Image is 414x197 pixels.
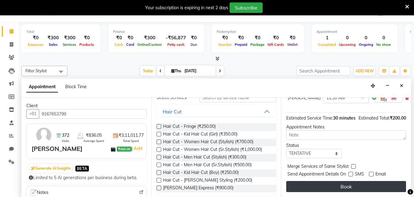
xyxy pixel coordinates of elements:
[61,34,78,41] div: ₹300
[163,108,182,115] div: Hair Cut
[317,42,337,47] span: Completed
[233,42,249,47] span: Prepaid
[390,115,406,121] span: ₹200.00
[286,181,406,192] button: Book
[61,42,78,47] span: Services
[78,42,96,47] span: Products
[286,115,333,121] span: Estimated Service Time:
[287,171,346,179] span: Send Appointment Details On
[123,139,139,143] span: Total Spent
[26,42,45,47] span: Expenses
[119,132,144,139] span: ₹3,11,011.77
[26,29,96,34] div: Total
[354,67,375,75] button: ADD NEW
[266,42,286,47] span: Gift Cards
[25,68,47,73] span: Filter Stylist
[113,42,125,47] span: Cash
[288,95,321,101] span: [PERSON_NAME]
[375,42,393,47] span: No show
[297,66,350,76] input: Search Appointment
[333,115,355,121] span: 30 minutes
[189,42,199,47] span: Due
[217,29,299,34] div: Redemption
[163,34,188,41] div: -₹56,877
[166,42,186,47] span: Petty cash
[65,84,87,89] span: Block Time
[35,126,53,144] img: avatar
[286,42,299,47] span: Wallet
[125,42,136,47] span: Card
[375,34,393,41] div: 0
[136,34,163,41] div: ₹300
[140,66,156,76] span: Today
[287,163,349,171] span: Merge Services of Same Stylist
[355,69,374,73] span: ADD NEW
[47,42,59,47] span: Sales
[390,94,397,101] img: Interior.png
[357,34,375,41] div: 0
[337,42,357,47] span: Upcoming
[26,34,45,41] div: ₹0
[136,42,163,47] span: Online/Custom
[29,189,48,197] span: Notes
[230,2,263,13] button: Subscribe
[163,146,262,154] span: Hair Cut - Women Hair Cut (Sr.Stylish) (₹1,000.00)
[233,34,249,41] div: ₹0
[249,34,266,41] div: ₹0
[163,154,246,162] span: Hair Cut - Men Hair Cut (Stylish) (₹300.00)
[199,93,276,102] input: Search by service name
[26,81,58,93] span: Appointment
[163,139,253,146] span: Hair Cut - Women Hair Cut (Stylish) (₹700.00)
[217,34,233,41] div: ₹0
[75,166,89,171] span: BETA
[317,34,337,41] div: 1
[113,29,199,34] div: Finance
[286,142,341,149] div: Status
[29,175,144,181] div: Limited to 5 AI generations per business during beta.
[359,115,390,121] span: Estimated Total:
[163,123,216,131] span: Hair Cut - Fringe (₹250.00)
[86,132,102,139] span: ₹836.05
[355,171,364,179] span: SMS
[45,34,61,41] div: ₹300
[26,103,146,109] div: Client
[163,177,252,185] span: Hair Cut - [PERSON_NAME] Styling (₹200.00)
[397,81,406,91] button: Close
[337,34,357,41] div: 0
[163,185,234,192] span: [PERSON_NAME] Express (₹900.00)
[357,42,375,47] span: Ongoing
[163,169,239,177] span: Hair Cut - Kid Hair Cut (Boy) (₹250.00)
[266,34,286,41] div: ₹0
[113,34,125,41] div: ₹0
[163,131,237,139] span: Hair Cut - Kid Hair Cut (Girl) (₹350.00)
[375,171,386,179] span: Email
[39,109,146,119] input: Search by Name/Mobile/Email/Code
[317,29,393,34] div: Appointment
[170,69,183,73] span: Thu
[62,132,69,139] span: 372
[159,106,274,117] button: Hair Cut
[249,42,266,47] span: Package
[163,162,252,169] span: Hair Cut - Men Hair Cut (Sr.Stylish) (₹500.00)
[152,94,195,101] div: Select Services
[29,164,72,173] button: Generate AI Insights
[286,34,299,41] div: ₹0
[183,66,213,76] input: 2025-09-04
[379,94,386,101] img: Hairdresser.png
[217,42,233,47] span: Voucher
[145,5,228,11] div: Your subscription is expiring in next 2 days
[78,34,96,41] div: ₹0
[286,124,406,130] div: Appointment Notes
[83,139,104,143] span: Average Spent
[133,145,143,152] a: Add
[131,145,143,152] span: |
[32,144,82,153] div: [PERSON_NAME]
[117,147,131,152] span: ₹450.00
[125,34,136,41] div: ₹0
[62,139,69,143] span: Visits
[26,109,39,119] button: +91
[188,34,199,41] div: ₹0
